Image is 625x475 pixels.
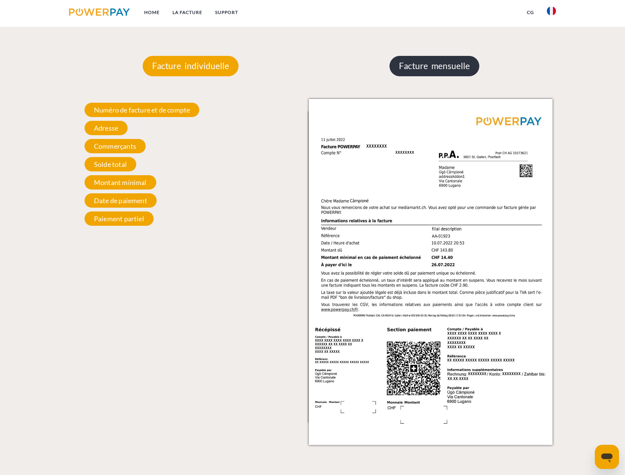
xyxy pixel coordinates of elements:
a: LA FACTURE [166,6,209,19]
img: fr [547,6,556,15]
span: Date de paiement [85,193,157,208]
span: Montant minimal [85,175,156,190]
img: logo-powerpay.svg [69,8,130,16]
img: single_invoice_powerpay_fr.jpg [309,99,553,444]
span: Solde total [85,157,136,171]
p: Facture individuelle [143,56,239,76]
a: CG [520,6,540,19]
p: Facture mensuelle [389,56,479,76]
a: Support [209,6,245,19]
span: Numéro de facture et de compte [85,103,199,117]
span: Commerçants [85,139,146,153]
span: Adresse [85,121,128,135]
span: Paiement partiel [85,211,154,226]
a: Home [138,6,166,19]
iframe: Bouton de lancement de la fenêtre de messagerie [595,445,619,469]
